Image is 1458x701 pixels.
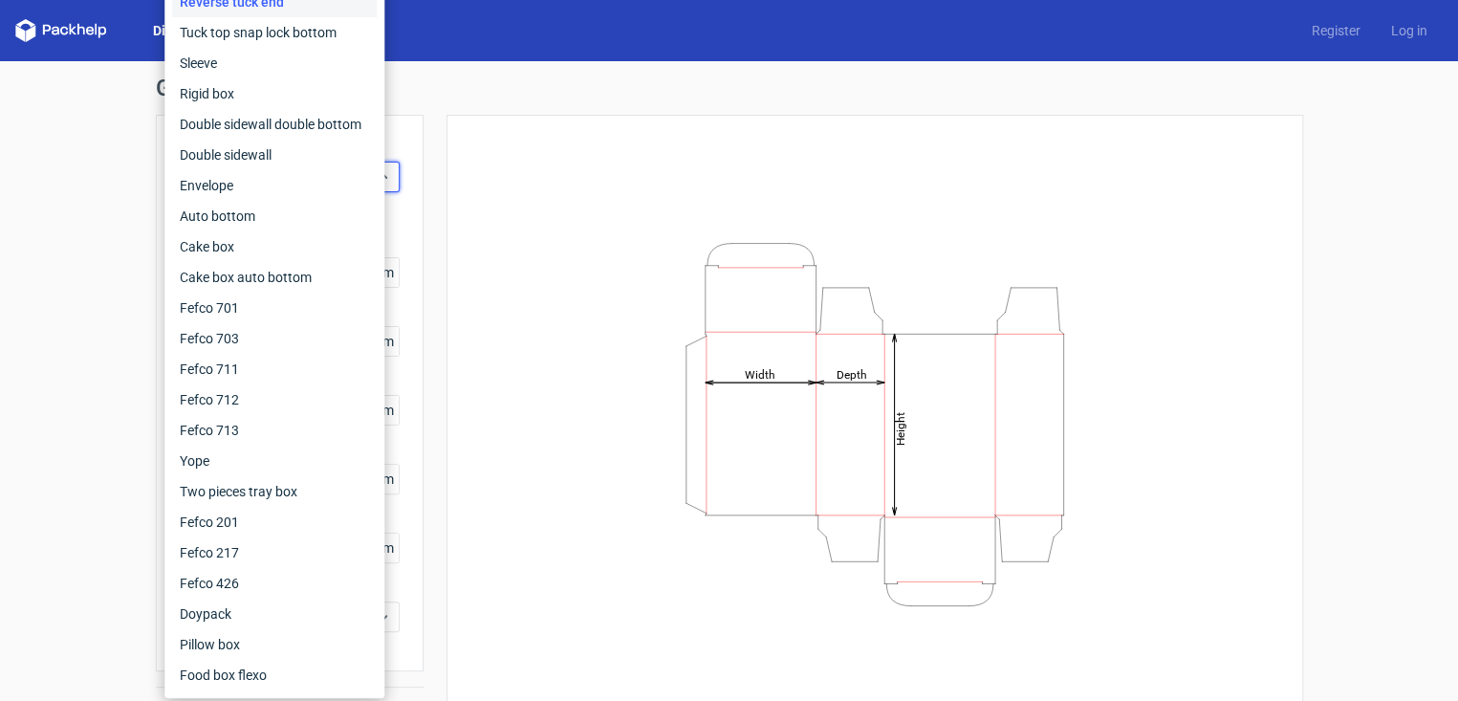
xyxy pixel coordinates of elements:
div: Fefco 201 [172,507,377,537]
div: Doypack [172,599,377,629]
div: Sleeve [172,48,377,78]
div: Fefco 711 [172,354,377,384]
div: Double sidewall double bottom [172,109,377,140]
div: Pillow box [172,629,377,660]
div: Tuck top snap lock bottom [172,17,377,48]
div: Fefco 713 [172,415,377,446]
div: Yope [172,446,377,476]
div: Fefco 701 [172,293,377,323]
tspan: Height [893,411,906,445]
div: Fefco 426 [172,568,377,599]
a: Register [1296,21,1376,40]
div: Double sidewall [172,140,377,170]
a: Dielines [138,21,218,40]
div: Two pieces tray box [172,476,377,507]
div: Cake box [172,231,377,262]
tspan: Width [744,367,774,381]
h1: Generate new dieline [156,77,1303,99]
div: Envelope [172,170,377,201]
div: Fefco 703 [172,323,377,354]
tspan: Depth [836,367,866,381]
div: Cake box auto bottom [172,262,377,293]
div: Food box flexo [172,660,377,690]
a: Log in [1376,21,1443,40]
div: Rigid box [172,78,377,109]
div: Fefco 217 [172,537,377,568]
div: Auto bottom [172,201,377,231]
div: Fefco 712 [172,384,377,415]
